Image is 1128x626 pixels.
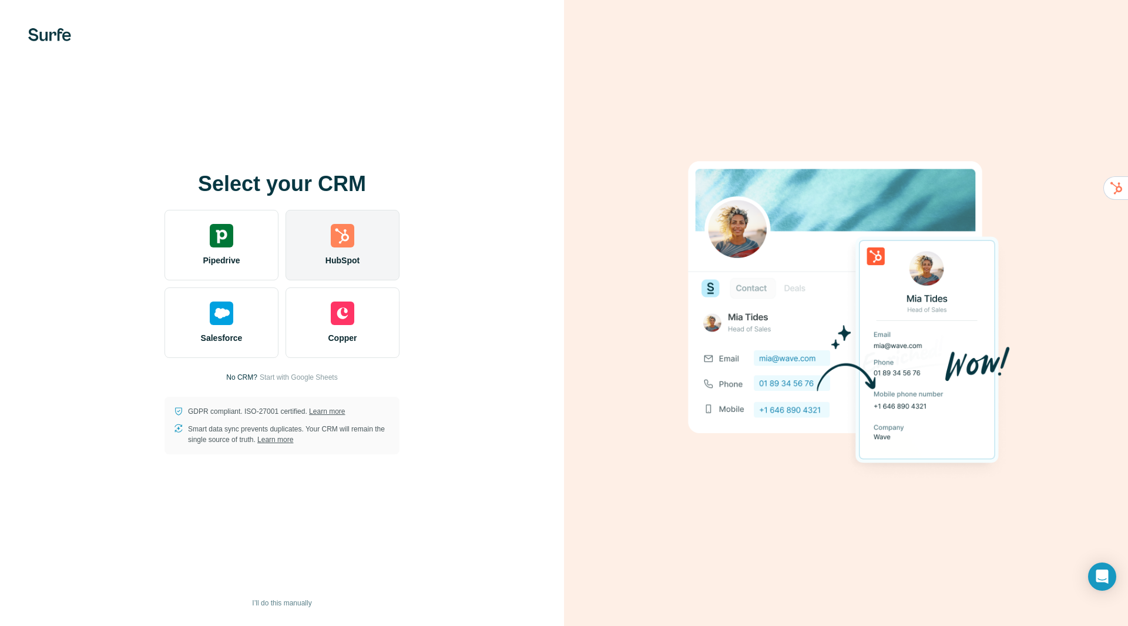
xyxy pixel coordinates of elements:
p: GDPR compliant. ISO-27001 certified. [188,406,345,417]
img: pipedrive's logo [210,224,233,247]
span: I’ll do this manually [252,598,311,608]
div: Open Intercom Messenger [1088,563,1116,591]
img: Surfe's logo [28,28,71,41]
span: Pipedrive [203,255,240,266]
span: Copper [328,332,357,344]
p: No CRM? [226,372,257,383]
img: copper's logo [331,302,354,325]
img: hubspot's logo [331,224,354,247]
span: HubSpot [325,255,360,266]
p: Smart data sync prevents duplicates. Your CRM will remain the single source of truth. [188,424,390,445]
button: Start with Google Sheets [260,372,338,383]
img: salesforce's logo [210,302,233,325]
h1: Select your CRM [164,172,399,196]
button: I’ll do this manually [244,594,320,612]
a: Learn more [309,407,345,416]
a: Learn more [257,436,293,444]
span: Salesforce [201,332,243,344]
img: HUBSPOT image [681,143,1010,484]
